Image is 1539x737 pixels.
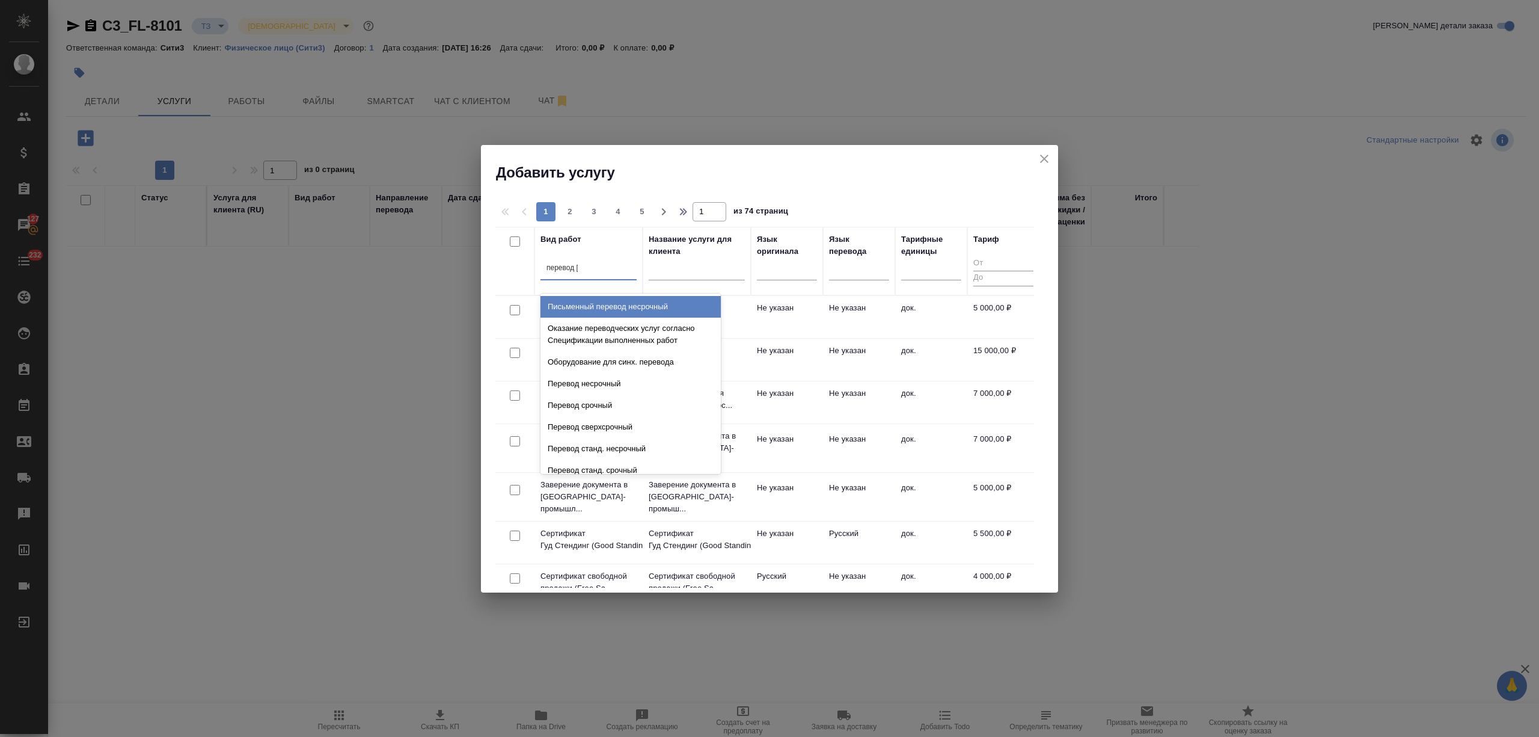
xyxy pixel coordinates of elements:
td: Не указан [823,476,895,518]
div: Перевод станд. несрочный [540,438,721,460]
td: док. [895,427,967,469]
div: Перевод станд. срочный [540,460,721,481]
div: Тарифные единицы [901,233,961,257]
h2: Добавить услугу [496,163,1058,182]
td: Не указан [823,339,895,381]
td: Русский [751,564,823,606]
span: 4 [608,206,628,218]
span: 5 [632,206,652,218]
span: 2 [560,206,580,218]
td: док. [895,564,967,606]
td: 4 000,00 ₽ [967,564,1039,606]
button: 4 [608,202,628,221]
span: 3 [584,206,604,218]
button: close [1035,150,1053,168]
input: До [973,271,1033,286]
td: док. [895,339,967,381]
td: Русский [823,522,895,564]
td: Не указан [823,296,895,338]
td: Не указан [751,339,823,381]
td: Не указан [751,296,823,338]
p: Сертификат Гуд Стендинг (Good Standin... [649,528,745,552]
span: из 74 страниц [733,204,788,221]
td: Не указан [823,381,895,424]
div: Оказание переводческих услуг согласно Спецификации выполненных работ [540,318,721,351]
td: док. [895,522,967,564]
td: 5 000,00 ₽ [967,296,1039,338]
p: Сертификат свободной продажи (Free Sa... [649,570,745,594]
td: док. [895,476,967,518]
td: 15 000,00 ₽ [967,339,1039,381]
td: 7 000,00 ₽ [967,381,1039,424]
td: Не указан [751,522,823,564]
div: Язык оригинала [757,233,817,257]
div: Вид работ [540,233,581,245]
div: Оборудование для синх. перевода [540,351,721,373]
td: док. [895,381,967,424]
p: Сертификат Гуд Стендинг (Good Standin... [540,528,637,552]
td: 5 500,00 ₽ [967,522,1039,564]
div: Письменный перевод несрочный [540,296,721,318]
p: Сертификат свободной продажи (Free Sa... [540,570,637,594]
div: Перевод срочный [540,395,721,416]
div: Язык перевода [829,233,889,257]
input: От [973,256,1033,271]
button: 3 [584,202,604,221]
td: 7 000,00 ₽ [967,427,1039,469]
td: Не указан [751,381,823,424]
p: Заверение документа в [GEOGRAPHIC_DATA]-промыш... [649,479,745,515]
td: Не указан [751,476,823,518]
td: Не указан [751,427,823,469]
td: Не указан [823,564,895,606]
div: Тариф [973,233,999,245]
td: Не указан [823,427,895,469]
p: Заверение документа в [GEOGRAPHIC_DATA]-промышл... [540,479,637,515]
div: Перевод несрочный [540,373,721,395]
button: 5 [632,202,652,221]
button: 2 [560,202,580,221]
td: док. [895,296,967,338]
div: Название услуги для клиента [649,233,745,257]
td: 5 000,00 ₽ [967,476,1039,518]
div: Перевод сверхсрочный [540,416,721,438]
